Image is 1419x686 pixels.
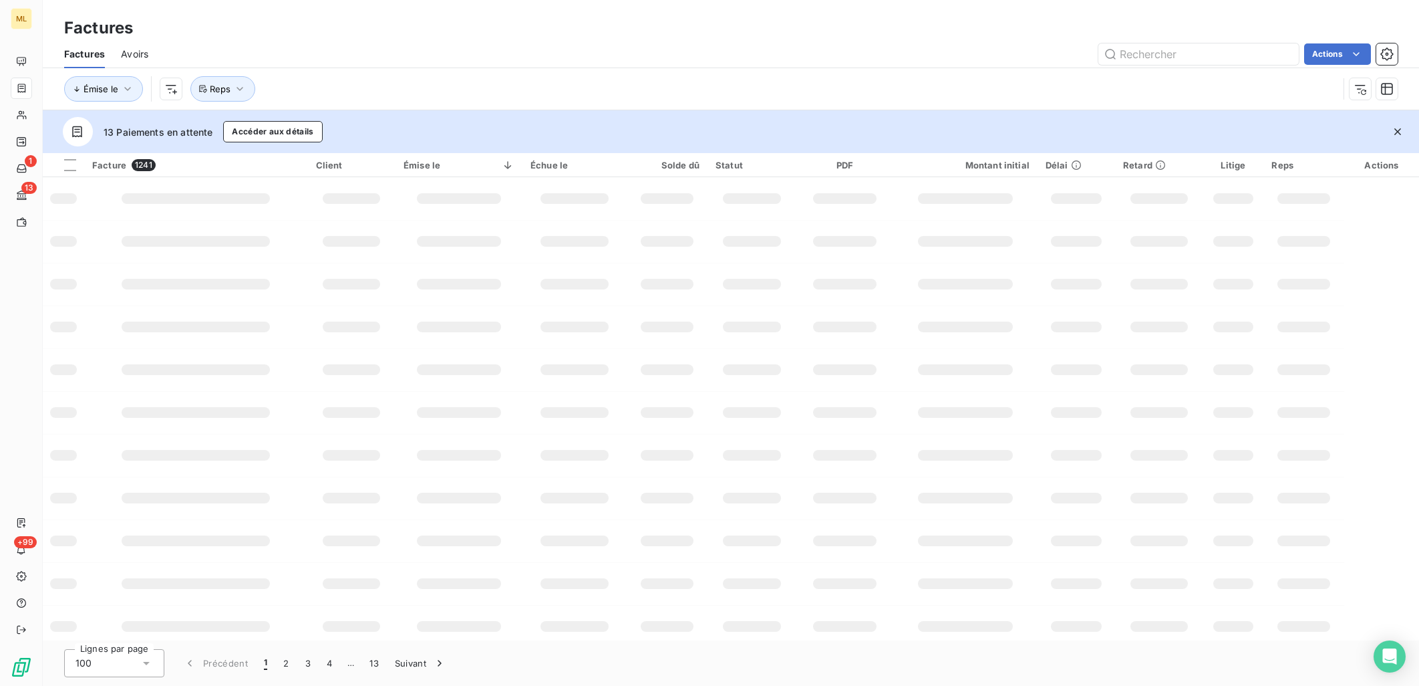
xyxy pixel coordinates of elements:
[132,159,156,171] span: 1241
[804,160,886,170] div: PDF
[387,649,454,677] button: Suivant
[264,657,267,670] span: 1
[1374,641,1406,673] div: Open Intercom Messenger
[361,649,387,677] button: 13
[14,536,37,548] span: +99
[75,657,92,670] span: 100
[11,8,32,29] div: ML
[210,84,230,94] span: Reps
[104,125,212,139] span: 13 Paiements en attente
[64,16,133,40] h3: Factures
[635,160,699,170] div: Solde dû
[64,76,143,102] button: Émise le
[319,649,340,677] button: 4
[901,160,1030,170] div: Montant initial
[25,155,37,167] span: 1
[316,160,387,170] div: Client
[64,47,105,61] span: Factures
[190,76,255,102] button: Reps
[1123,160,1195,170] div: Retard
[121,47,148,61] span: Avoirs
[256,649,275,677] button: 1
[1098,43,1299,65] input: Rechercher
[530,160,619,170] div: Échue le
[297,649,319,677] button: 3
[92,160,126,170] span: Facture
[223,121,322,142] button: Accéder aux détails
[1271,160,1335,170] div: Reps
[1046,160,1107,170] div: Délai
[11,657,32,678] img: Logo LeanPay
[1352,160,1411,170] div: Actions
[84,84,118,94] span: Émise le
[716,160,788,170] div: Statut
[404,160,514,170] div: Émise le
[21,182,37,194] span: 13
[1304,43,1371,65] button: Actions
[340,653,361,674] span: …
[175,649,256,677] button: Précédent
[275,649,297,677] button: 2
[1211,160,1255,170] div: Litige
